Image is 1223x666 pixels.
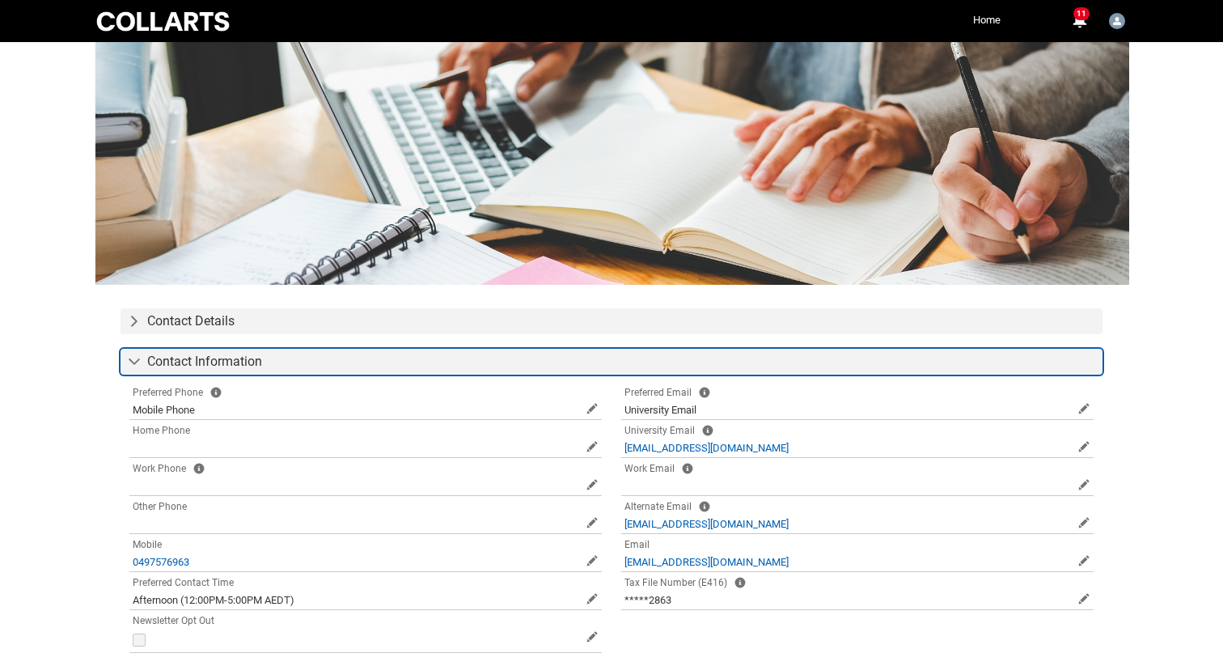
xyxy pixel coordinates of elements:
button: User Profile Rikki-Paul.Bunder [1105,6,1129,32]
lightning-helptext: Help Tax File Number (E416) [734,576,747,588]
button: Edit Tax File Number (E416) [1077,592,1090,605]
lightning-helptext: Help Preferred Phone [209,386,222,398]
span: Tax File Number (E416) [624,577,727,588]
span: 11 [1073,7,1090,20]
button: Edit University Email [1077,440,1090,453]
button: Edit Preferred Phone [586,402,599,415]
button: Edit Other Phone [586,516,599,529]
lightning-formatted-text: Afternoon (12:00PM-5:00PM AEDT) [133,594,294,606]
button: Edit Mobile [586,554,599,567]
button: Edit Newsletter Opt Out [586,630,599,643]
img: Rikki-Paul.Bunder [1109,13,1125,29]
span: Home Phone [133,425,190,436]
button: Edit Work Phone [586,478,599,491]
a: Home [969,8,1005,32]
span: Work Email [624,463,675,474]
a: [EMAIL_ADDRESS][DOMAIN_NAME] [624,442,789,454]
lightning-helptext: Help Work Phone [193,462,205,474]
a: 0497576963 [133,556,189,568]
button: Edit Preferred Email [1077,402,1090,415]
span: Preferred Phone [133,387,203,398]
a: [EMAIL_ADDRESS][DOMAIN_NAME] [624,518,789,530]
span: University Email [624,425,695,436]
button: Edit Email [1077,554,1090,567]
lightning-formatted-text: Mobile Phone [133,404,195,416]
lightning-helptext: Help Alternate Email [698,500,711,512]
button: Edit Alternate Email [1077,516,1090,529]
button: Contact Details [121,308,1102,334]
span: Email [624,539,650,550]
lightning-formatted-text: University Email [624,404,696,416]
span: Contact Information [147,350,262,374]
span: Preferred Contact Time [133,577,234,588]
span: Contact Details [147,309,235,333]
span: Work Phone [133,463,186,474]
button: Edit Preferred Contact Time [586,592,599,605]
button: 11 [1069,11,1089,31]
lightning-helptext: Help University Email [701,424,714,436]
span: Newsletter Opt Out [133,615,214,626]
lightning-helptext: Help Preferred Email [698,386,711,398]
button: Edit Home Phone [586,440,599,453]
button: Contact Information [121,349,1102,375]
span: Preferred Email [624,387,692,398]
lightning-helptext: Help Work Email [681,462,694,474]
a: [EMAIL_ADDRESS][DOMAIN_NAME] [624,556,789,568]
button: Edit Work Email [1077,478,1090,491]
span: Other Phone [133,501,187,512]
span: Alternate Email [624,501,692,512]
span: Mobile [133,539,162,550]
